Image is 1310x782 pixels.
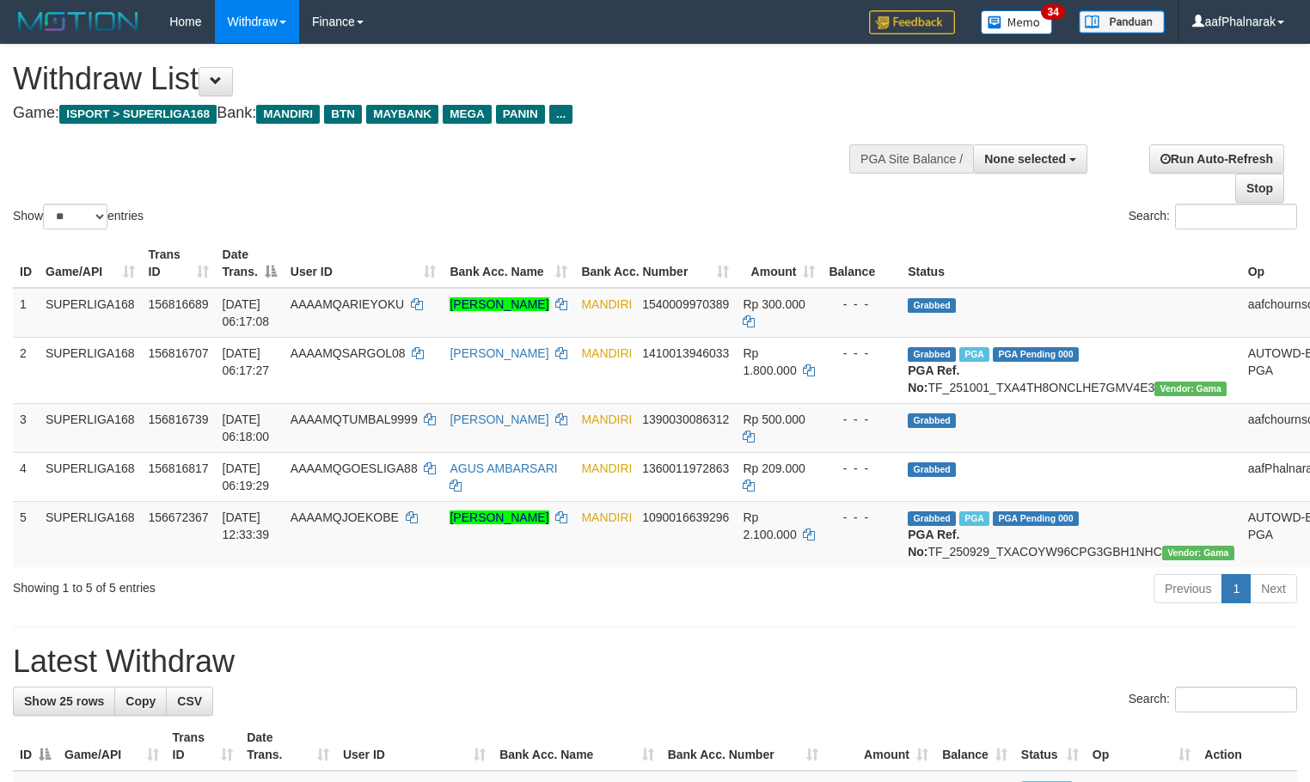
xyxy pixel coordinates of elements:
[223,461,270,492] span: [DATE] 06:19:29
[125,694,156,708] span: Copy
[223,346,270,377] span: [DATE] 06:17:27
[13,62,856,96] h1: Withdraw List
[743,412,805,426] span: Rp 500.000
[908,413,956,428] span: Grabbed
[908,364,959,394] b: PGA Ref. No:
[1250,574,1297,603] a: Next
[973,144,1087,174] button: None selected
[574,239,736,288] th: Bank Acc. Number: activate to sort column ascending
[642,412,729,426] span: Copy 1390030086312 to clipboard
[959,511,989,526] span: Marked by aafsengchandara
[1129,204,1297,229] label: Search:
[581,346,632,360] span: MANDIRI
[149,346,209,360] span: 156816707
[256,105,320,124] span: MANDIRI
[13,501,39,567] td: 5
[935,722,1014,771] th: Balance: activate to sort column ascending
[13,722,58,771] th: ID: activate to sort column descending
[901,337,1240,403] td: TF_251001_TXA4TH8ONCLHE7GMV4E3
[13,105,856,122] h4: Game: Bank:
[661,722,826,771] th: Bank Acc. Number: activate to sort column ascending
[825,722,935,771] th: Amount: activate to sort column ascending
[443,105,492,124] span: MEGA
[549,105,572,124] span: ...
[959,347,989,362] span: Marked by aafchoeunmanni
[366,105,438,124] span: MAYBANK
[736,239,822,288] th: Amount: activate to sort column ascending
[581,297,632,311] span: MANDIRI
[581,510,632,524] span: MANDIRI
[642,346,729,360] span: Copy 1410013946033 to clipboard
[13,337,39,403] td: 2
[849,144,973,174] div: PGA Site Balance /
[223,412,270,443] span: [DATE] 06:18:00
[1086,722,1197,771] th: Op: activate to sort column ascending
[743,297,805,311] span: Rp 300.000
[450,510,548,524] a: [PERSON_NAME]
[908,528,959,559] b: PGA Ref. No:
[829,509,894,526] div: - - -
[291,461,418,475] span: AAAAMQGOESLIGA88
[142,239,216,288] th: Trans ID: activate to sort column ascending
[1079,10,1165,34] img: panduan.png
[493,722,660,771] th: Bank Acc. Name: activate to sort column ascending
[901,501,1240,567] td: TF_250929_TXACOYW96CPG3GBH1NHC
[908,347,956,362] span: Grabbed
[642,461,729,475] span: Copy 1360011972863 to clipboard
[829,411,894,428] div: - - -
[908,462,956,477] span: Grabbed
[291,510,399,524] span: AAAAMQJOEKOBE
[336,722,493,771] th: User ID: activate to sort column ascending
[39,288,142,338] td: SUPERLIGA168
[450,297,548,311] a: [PERSON_NAME]
[13,239,39,288] th: ID
[496,105,545,124] span: PANIN
[324,105,362,124] span: BTN
[39,239,142,288] th: Game/API: activate to sort column ascending
[642,297,729,311] span: Copy 1540009970389 to clipboard
[581,461,632,475] span: MANDIRI
[13,572,533,596] div: Showing 1 to 5 of 5 entries
[642,510,729,524] span: Copy 1090016639296 to clipboard
[829,460,894,477] div: - - -
[450,346,548,360] a: [PERSON_NAME]
[981,10,1053,34] img: Button%20Memo.svg
[149,412,209,426] span: 156816739
[901,239,1240,288] th: Status
[291,412,418,426] span: AAAAMQTUMBAL9999
[114,687,167,716] a: Copy
[743,461,805,475] span: Rp 209.000
[223,510,270,541] span: [DATE] 12:33:39
[39,501,142,567] td: SUPERLIGA168
[829,296,894,313] div: - - -
[166,687,213,716] a: CSV
[166,722,241,771] th: Trans ID: activate to sort column ascending
[1162,546,1234,560] span: Vendor URL: https://trx31.1velocity.biz
[984,152,1066,166] span: None selected
[13,403,39,452] td: 3
[13,288,39,338] td: 1
[177,694,202,708] span: CSV
[39,337,142,403] td: SUPERLIGA168
[13,204,144,229] label: Show entries
[39,452,142,501] td: SUPERLIGA168
[1129,687,1297,712] label: Search:
[1197,722,1297,771] th: Action
[291,346,406,360] span: AAAAMQSARGOL08
[39,403,142,452] td: SUPERLIGA168
[822,239,901,288] th: Balance
[1235,174,1284,203] a: Stop
[58,722,166,771] th: Game/API: activate to sort column ascending
[743,346,796,377] span: Rp 1.800.000
[908,511,956,526] span: Grabbed
[443,239,574,288] th: Bank Acc. Name: activate to sort column ascending
[869,10,955,34] img: Feedback.jpg
[284,239,444,288] th: User ID: activate to sort column ascending
[450,412,548,426] a: [PERSON_NAME]
[216,239,284,288] th: Date Trans.: activate to sort column descending
[993,511,1079,526] span: PGA Pending
[24,694,104,708] span: Show 25 rows
[1175,204,1297,229] input: Search:
[149,510,209,524] span: 156672367
[149,461,209,475] span: 156816817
